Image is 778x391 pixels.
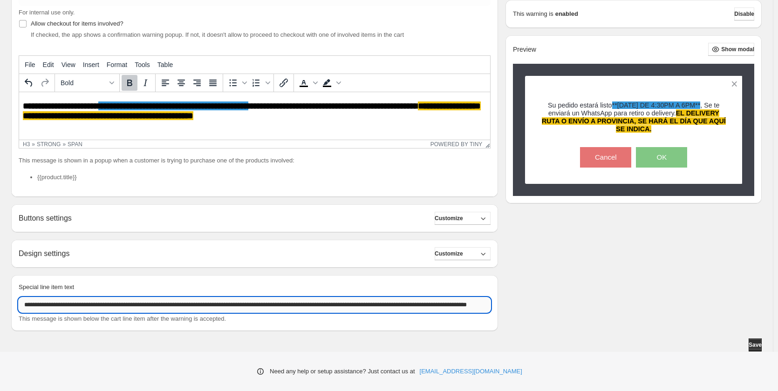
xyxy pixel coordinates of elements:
button: Customize [435,247,491,260]
span: **[DATE] DE 4:30PM A 6PM** [612,101,701,109]
button: Insert/edit link [276,75,292,91]
div: » [62,141,66,148]
a: Powered by Tiny [430,141,483,148]
span: Show modal [721,46,754,53]
div: Background color [319,75,342,91]
span: Allow checkout for items involved? [31,20,123,27]
span: Edit [43,61,54,68]
div: strong [37,141,61,148]
button: Show modal [708,43,754,56]
span: EL DELIVERY RUTA O ENVÍO A PROVINCIA, SE HARÁ EL DÍA QUE AQUÍ SE INDICA. [542,109,726,133]
div: » [32,141,35,148]
span: Customize [435,250,463,257]
span: Bold [61,79,106,87]
span: If checked, the app shows a confirmation warning popup. If not, it doesn't allow to proceed to ch... [31,31,404,38]
h2: Buttons settings [19,214,72,222]
span: Save [749,341,762,349]
span: File [25,61,35,68]
div: span [68,141,82,148]
span: Disable [734,10,754,18]
iframe: Rich Text Area [19,92,490,140]
button: Cancel [580,147,631,168]
div: Text color [296,75,319,91]
button: Disable [734,7,754,20]
span: Tools [135,61,150,68]
button: Italic [137,75,153,91]
button: Save [749,338,762,351]
button: Redo [37,75,53,91]
div: h3 [23,141,30,148]
span: Table [157,61,173,68]
button: OK [636,147,687,168]
button: Customize [435,212,491,225]
h2: Design settings [19,249,69,258]
div: Numbered list [248,75,272,91]
span: Special line item text [19,283,74,290]
button: Align left [157,75,173,91]
button: Undo [21,75,37,91]
strong: enabled [555,9,578,19]
h2: Preview [513,46,536,54]
div: Bullet list [225,75,248,91]
h3: Su pedido estará listo , Se te enviará un WhatsApp para retiro o delivery. [541,101,726,134]
button: Align right [189,75,205,91]
div: Resize [482,140,490,148]
li: {{product.title}} [37,173,491,182]
button: Justify [205,75,221,91]
p: This warning is [513,9,553,19]
span: This message is shown below the cart line item after the warning is accepted. [19,315,226,322]
a: [EMAIL_ADDRESS][DOMAIN_NAME] [420,367,522,376]
button: Align center [173,75,189,91]
span: Format [107,61,127,68]
span: Customize [435,215,463,222]
button: Formats [57,75,117,91]
span: View [61,61,75,68]
span: Insert [83,61,99,68]
button: Bold [122,75,137,91]
span: For internal use only. [19,9,75,16]
p: This message is shown in a popup when a customer is trying to purchase one of the products involved: [19,156,491,165]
